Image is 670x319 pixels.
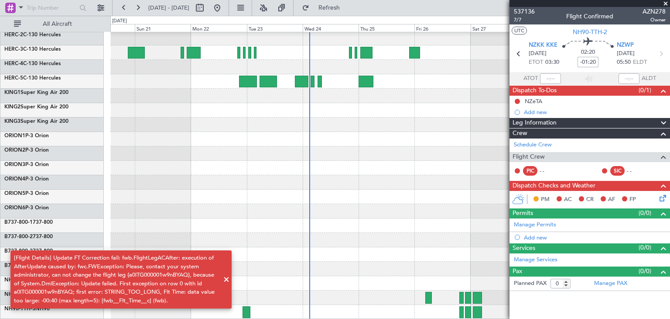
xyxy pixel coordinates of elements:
[513,118,557,128] span: Leg Information
[633,58,647,67] span: ELDT
[4,234,53,239] a: B737-800-2737-800
[311,5,348,11] span: Refresh
[414,24,470,32] div: Fri 26
[513,181,595,191] span: Dispatch Checks and Weather
[529,49,547,58] span: [DATE]
[23,21,92,27] span: All Aircraft
[566,12,613,21] div: Flight Confirmed
[4,220,53,225] a: B737-800-1737-800
[303,24,359,32] div: Wed 24
[594,279,627,288] a: Manage PAX
[4,76,61,81] a: HERC-5C-130 Hercules
[4,191,25,196] span: ORION5
[513,128,527,139] span: Crew
[642,74,656,83] span: ALDT
[586,195,594,204] span: CR
[514,7,535,16] span: 537136
[513,267,522,277] span: Pax
[4,76,23,81] span: HERC-5
[581,48,595,57] span: 02:20
[148,4,189,12] span: [DATE] - [DATE]
[4,90,68,95] a: KING1Super King Air 200
[514,279,547,288] label: Planned PAX
[513,152,545,162] span: Flight Crew
[4,177,25,182] span: ORION4
[4,104,21,110] span: KING2
[247,24,303,32] div: Tue 23
[471,24,526,32] div: Sat 27
[523,74,538,83] span: ATOT
[514,256,557,264] a: Manage Services
[513,243,535,253] span: Services
[545,58,559,67] span: 03:30
[525,97,542,105] div: NZeTA
[4,220,33,225] span: B737-800-1
[4,61,23,66] span: HERC-4
[540,73,561,84] input: --:--
[639,208,651,218] span: (0/0)
[617,41,634,50] span: NZWP
[643,16,666,24] span: Owner
[513,208,533,218] span: Permits
[523,166,537,176] div: PIC
[4,47,23,52] span: HERC-3
[191,24,246,32] div: Mon 22
[298,1,350,15] button: Refresh
[4,148,49,153] a: ORION2P-3 Orion
[514,16,535,24] span: 7/7
[4,119,21,124] span: KING3
[639,86,651,95] span: (0/1)
[524,108,666,116] div: Add new
[564,195,572,204] span: AC
[4,162,49,167] a: ORION3P-3 Orion
[359,24,414,32] div: Thu 25
[4,191,49,196] a: ORION5P-3 Orion
[514,221,556,229] a: Manage Permits
[529,58,543,67] span: ETOT
[4,32,61,38] a: HERC-2C-130 Hercules
[524,234,666,241] div: Add new
[27,1,77,14] input: Trip Number
[617,49,635,58] span: [DATE]
[4,104,68,110] a: KING2Super King Air 200
[541,195,550,204] span: PM
[514,141,552,149] a: Schedule Crew
[608,195,615,204] span: AF
[610,166,625,176] div: SIC
[4,162,25,167] span: ORION3
[4,148,25,153] span: ORION2
[4,234,33,239] span: B737-800-2
[4,32,23,38] span: HERC-2
[4,61,61,66] a: HERC-4C-130 Hercules
[617,58,631,67] span: 05:50
[135,24,191,32] div: Sun 21
[643,7,666,16] span: AZN278
[4,47,61,52] a: HERC-3C-130 Hercules
[4,177,49,182] a: ORION4P-3 Orion
[4,133,25,139] span: ORION1
[513,86,557,96] span: Dispatch To-Dos
[4,205,25,211] span: ORION6
[512,27,527,35] button: UTC
[10,17,95,31] button: All Aircraft
[573,28,607,37] span: NH90-TTH-2
[112,17,127,25] div: [DATE]
[4,205,49,211] a: ORION6P-3 Orion
[4,133,49,139] a: ORION1P-3 Orion
[4,90,21,95] span: KING1
[529,41,557,50] span: NZKK KKE
[627,167,646,175] div: - -
[14,254,219,305] div: [Flight Details] Update FT Correction fail: fwb.FlightLegACAfter: execution of AfterUpdate caused...
[639,267,651,276] span: (0/0)
[629,195,636,204] span: FP
[540,167,559,175] div: - -
[4,119,68,124] a: KING3Super King Air 200
[639,243,651,252] span: (0/0)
